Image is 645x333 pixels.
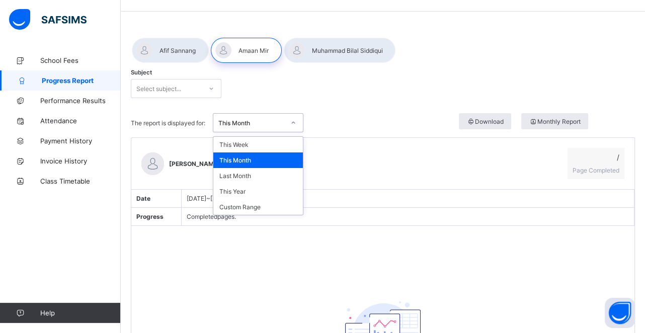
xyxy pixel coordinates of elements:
[131,69,152,76] span: Subject
[573,153,619,161] span: /
[136,213,164,220] span: Progress
[136,195,150,202] span: Date
[213,137,303,152] div: This Week
[40,157,121,165] span: Invoice History
[169,160,220,168] span: [PERSON_NAME]
[40,137,121,145] span: Payment History
[213,199,303,215] div: Custom Range
[40,117,121,125] span: Attendance
[218,119,285,127] div: This Month
[187,213,236,220] span: Completed pages.
[187,195,230,202] span: [DATE] ~ [DATE]
[40,56,121,64] span: School Fees
[529,118,581,125] span: Monthly Report
[40,177,121,185] span: Class Timetable
[573,166,619,174] span: Page Completed
[213,184,303,199] div: This Year
[605,298,635,328] button: Open asap
[9,9,87,30] img: safsims
[40,309,120,317] span: Help
[131,119,205,127] span: The report is displayed for:
[466,118,504,125] span: Download
[213,152,303,168] div: This Month
[136,79,181,98] div: Select subject...
[521,113,635,132] a: Monthly Report
[40,97,121,105] span: Performance Results
[42,76,121,85] span: Progress Report
[213,168,303,184] div: Last Month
